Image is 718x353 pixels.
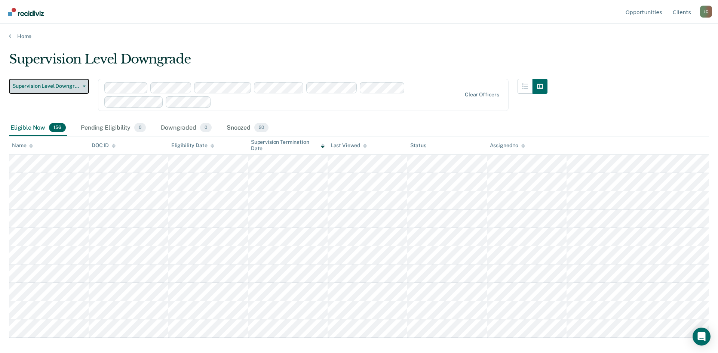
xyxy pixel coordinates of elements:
[490,142,525,149] div: Assigned to
[134,123,146,133] span: 0
[331,142,367,149] div: Last Viewed
[700,6,712,18] div: J C
[410,142,426,149] div: Status
[79,120,147,136] div: Pending Eligibility0
[171,142,214,149] div: Eligibility Date
[9,33,709,40] a: Home
[12,83,80,89] span: Supervision Level Downgrade
[200,123,212,133] span: 0
[225,120,270,136] div: Snoozed20
[9,52,547,73] div: Supervision Level Downgrade
[251,139,325,152] div: Supervision Termination Date
[465,92,499,98] div: Clear officers
[700,6,712,18] button: Profile dropdown button
[12,142,33,149] div: Name
[9,79,89,94] button: Supervision Level Downgrade
[9,120,67,136] div: Eligible Now156
[49,123,66,133] span: 156
[693,328,711,346] div: Open Intercom Messenger
[92,142,116,149] div: DOC ID
[254,123,269,133] span: 20
[159,120,213,136] div: Downgraded0
[8,8,44,16] img: Recidiviz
